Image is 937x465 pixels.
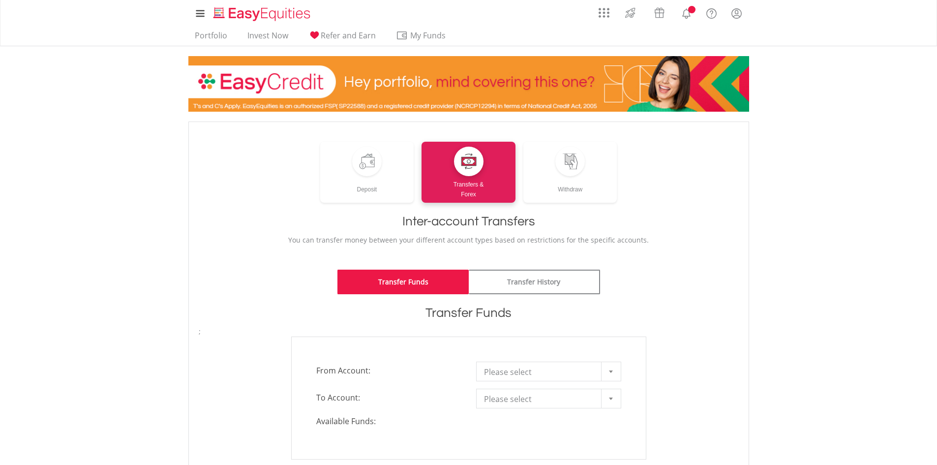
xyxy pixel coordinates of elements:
a: Notifications [674,2,699,22]
a: Transfer Funds [337,270,469,294]
a: Invest Now [243,31,292,46]
span: Available Funds: [309,416,469,427]
span: To Account: [309,389,469,406]
div: Withdraw [523,176,617,194]
a: Transfers &Forex [422,142,515,203]
a: Portfolio [191,31,231,46]
span: Please select [484,362,599,382]
span: Please select [484,389,599,409]
img: vouchers-v2.svg [651,5,667,21]
div: Deposit [320,176,414,194]
a: FAQ's and Support [699,2,724,22]
a: Deposit [320,142,414,203]
span: From Account: [309,362,469,379]
h1: Transfer Funds [199,304,739,322]
a: Home page [210,2,314,22]
a: Withdraw [523,142,617,203]
a: Transfer History [469,270,600,294]
p: You can transfer money between your different account types based on restrictions for the specifi... [199,235,739,245]
img: EasyEquities_Logo.png [212,6,314,22]
img: thrive-v2.svg [622,5,638,21]
span: Refer and Earn [321,30,376,41]
img: grid-menu-icon.svg [599,7,609,18]
a: Refer and Earn [304,31,380,46]
a: AppsGrid [592,2,616,18]
a: My Profile [724,2,749,24]
div: Transfers & Forex [422,176,515,199]
img: EasyCredit Promotion Banner [188,56,749,112]
h1: Inter-account Transfers [199,213,739,230]
span: My Funds [396,29,460,42]
a: Vouchers [645,2,674,21]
